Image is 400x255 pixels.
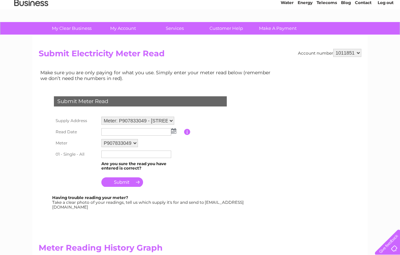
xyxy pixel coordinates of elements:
[52,195,245,209] div: Take a clear photo of your readings, tell us which supply it's for and send to [EMAIL_ADDRESS][DO...
[317,29,337,34] a: Telecoms
[100,160,184,173] td: Are you sure the read you have entered is correct?
[52,149,100,160] th: 01 - Single - All
[101,177,143,187] input: Submit
[378,29,394,34] a: Log out
[198,22,254,35] a: Customer Help
[40,4,361,33] div: Clear Business is a trading name of Verastar Limited (registered in [GEOGRAPHIC_DATA] No. 3667643...
[95,22,151,35] a: My Account
[298,29,313,34] a: Energy
[52,115,100,126] th: Supply Address
[39,68,276,82] td: Make sure you are only paying for what you use. Simply enter your meter read below (remember we d...
[298,49,361,57] div: Account number
[184,129,191,135] input: Information
[355,29,372,34] a: Contact
[39,49,361,62] h2: Submit Electricity Meter Read
[14,18,48,38] img: logo.png
[341,29,351,34] a: Blog
[52,126,100,137] th: Read Date
[281,29,294,34] a: Water
[250,22,306,35] a: Make A Payment
[171,128,176,134] img: ...
[52,137,100,149] th: Meter
[52,195,128,200] b: Having trouble reading your meter?
[54,96,227,106] div: Submit Meter Read
[272,3,319,12] a: 0333 014 3131
[147,22,203,35] a: Services
[44,22,100,35] a: My Clear Business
